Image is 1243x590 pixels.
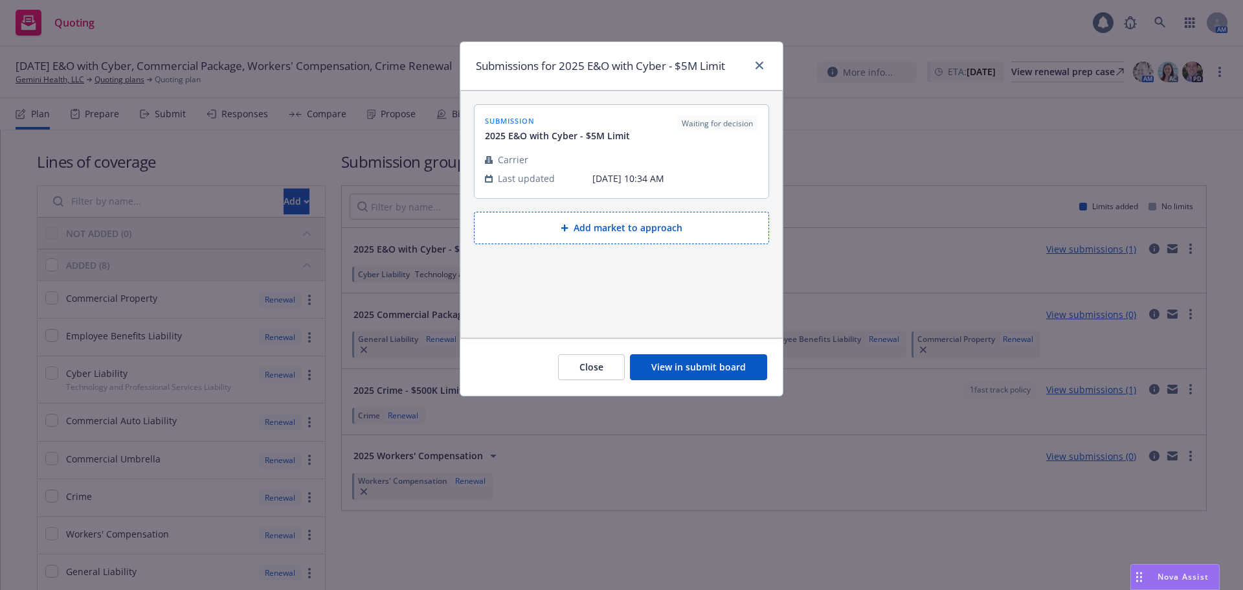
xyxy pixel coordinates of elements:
[485,129,630,142] span: 2025 E&O with Cyber - $5M Limit
[1158,571,1209,582] span: Nova Assist
[630,354,767,380] button: View in submit board
[592,172,758,185] span: [DATE] 10:34 AM
[752,58,767,73] a: close
[1131,565,1147,589] div: Drag to move
[474,212,769,244] button: Add market to approach
[558,354,625,380] button: Close
[498,172,555,185] span: Last updated
[682,118,753,130] span: Waiting for decision
[485,115,630,126] span: submission
[476,58,725,74] h1: Submissions for 2025 E&O with Cyber - $5M Limit
[1130,564,1220,590] button: Nova Assist
[498,153,528,166] span: Carrier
